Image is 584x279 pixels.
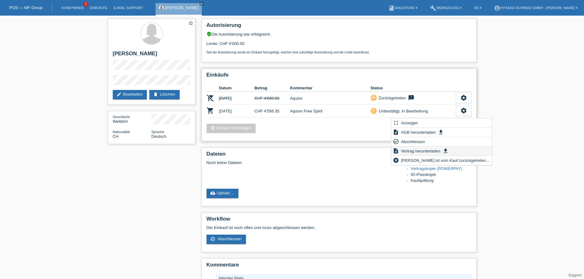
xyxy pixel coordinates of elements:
li: ID-/Passkopie [411,172,472,178]
h2: Kommentare [207,262,472,271]
h2: [PERSON_NAME] [113,51,190,60]
i: get_app [438,129,444,135]
td: [DATE] [219,92,255,105]
a: Kund*innen [58,6,87,10]
i: undo [372,95,376,100]
div: Unbestätigt, in Bearbeitung [377,108,428,114]
i: description [393,129,399,135]
i: build [430,5,436,11]
span: AGB herunterladen [400,128,437,136]
i: star_border [188,20,194,26]
div: Die Autorisierung war erfolgreich. [207,32,472,37]
p: Seit der Autorisierung wurde ein Einkauf hinzugefügt, welcher eine zukünftige Autorisierung und d... [207,51,472,54]
span: Abschliessen [217,237,242,241]
th: Kommentar [290,84,371,92]
td: [DATE] [219,105,255,117]
span: Deutsch [152,134,167,139]
i: check_circle_outline [210,237,215,242]
span: Sprache [152,130,164,134]
a: E-Mail Support [111,6,146,10]
span: Geschlecht [113,115,130,119]
a: check_circle_outline Abschliessen [207,235,246,244]
th: Datum [219,84,255,92]
h2: Dateien [207,151,472,160]
a: Einkäufe [87,6,110,10]
td: Aquion Free Spirit [290,105,371,117]
a: Vertragskopie (POWERPAY) [411,166,462,171]
i: add_shopping_cart [210,126,215,131]
a: POS — MF Group [9,5,42,10]
li: Kaufquittung [411,178,472,184]
div: Weiblich [113,114,152,124]
a: DE ▾ [471,6,485,10]
p: Der Einkauf ist noch offen und muss abgeschlossen werden. [207,225,472,230]
i: close [200,2,203,5]
i: cloud_upload [210,191,215,196]
td: Aquion [290,92,371,105]
div: Noch keine Dateien [207,160,397,165]
td: CHF 4'600.00 [254,92,290,105]
a: account_circleHySaNa Schweiz GmbH - [PERSON_NAME] ▾ [491,6,581,10]
i: settings [460,94,467,101]
i: POSP00028204 [207,94,214,102]
i: book [388,5,395,11]
i: verified_user [207,32,212,37]
span: Schweiz [113,134,119,139]
i: check_circle_outline [393,138,399,145]
a: bookAnleitung ▾ [385,6,421,10]
td: CHF 4'556.35 [254,105,290,117]
span: 2 [83,2,88,7]
h2: Workflow [207,216,472,225]
div: Zurückgetreten [377,95,406,101]
span: Nationalität [113,130,130,134]
i: settings [460,107,467,114]
a: star_border [188,20,194,27]
h2: Einkäufe [207,72,472,81]
i: priority_high [372,108,376,113]
a: deleteLöschen [149,90,179,99]
i: fullscreen [393,120,399,126]
th: Status [371,84,456,92]
div: Limite: CHF 6'000.00 [207,37,472,54]
a: Support [568,273,582,277]
h2: Autorisierung [207,22,472,32]
i: delete [153,92,158,97]
span: Abschliessen [400,138,426,145]
span: Anzeigen [400,119,419,127]
a: add_shopping_cartEinkauf hinzufügen [207,124,256,133]
i: account_circle [494,5,500,11]
a: buildWerkzeuge ▾ [427,6,465,10]
a: cloud_uploadUpload ... [207,189,239,198]
i: edit [117,92,122,97]
i: POSP00028212 [207,107,214,114]
th: Betrag [254,84,290,92]
a: close [199,2,204,6]
a: editBearbeiten [113,90,147,99]
i: feedback [407,95,415,101]
a: [PERSON_NAME] [165,5,199,10]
